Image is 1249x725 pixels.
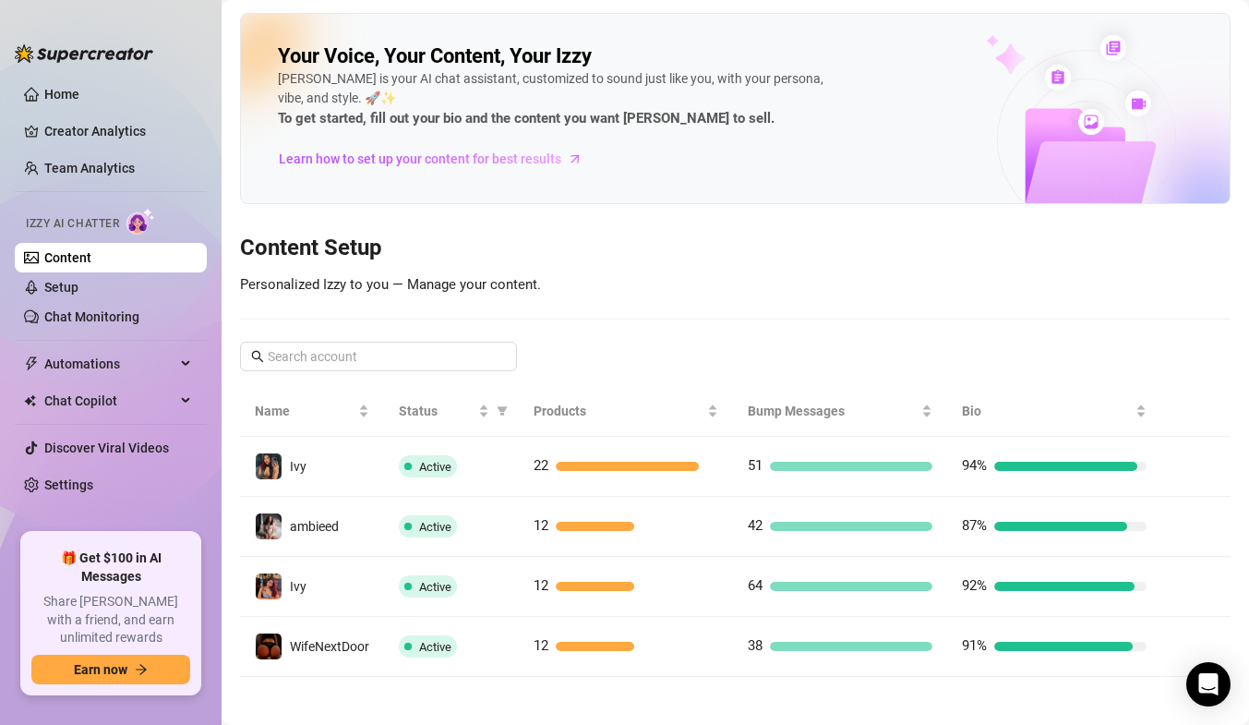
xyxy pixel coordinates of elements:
[256,634,282,659] img: WifeNextDoor
[497,405,508,417] span: filter
[962,457,987,474] span: 94%
[44,477,93,492] a: Settings
[534,577,548,594] span: 12
[493,397,511,425] span: filter
[947,386,1161,437] th: Bio
[15,44,153,63] img: logo-BBDzfeDw.svg
[24,394,36,407] img: Chat Copilot
[278,43,592,69] h2: Your Voice, Your Content, Your Izzy
[962,637,987,654] span: 91%
[399,401,474,421] span: Status
[278,110,775,127] strong: To get started, fill out your bio and the content you want [PERSON_NAME] to sell.
[534,401,703,421] span: Products
[44,309,139,324] a: Chat Monitoring
[126,208,155,235] img: AI Chatter
[733,386,947,437] th: Bump Messages
[534,517,548,534] span: 12
[534,457,548,474] span: 22
[566,150,584,168] span: arrow-right
[44,116,192,146] a: Creator Analytics
[256,514,282,539] img: ambieed
[240,234,1231,263] h3: Content Setup
[256,574,282,599] img: Ivy
[255,401,354,421] span: Name
[534,637,548,654] span: 12
[251,350,264,363] span: search
[44,161,135,175] a: Team Analytics
[31,593,190,647] span: Share [PERSON_NAME] with a friend, and earn unlimited rewards
[1186,662,1231,707] div: Open Intercom Messenger
[419,640,451,654] span: Active
[26,215,119,233] span: Izzy AI Chatter
[748,517,763,534] span: 42
[44,87,79,102] a: Home
[748,577,763,594] span: 64
[943,15,1230,203] img: ai-chatter-content-library-cLFOSyPT.png
[290,519,339,534] span: ambieed
[44,386,175,416] span: Chat Copilot
[962,401,1132,421] span: Bio
[278,69,832,130] div: [PERSON_NAME] is your AI chat assistant, customized to sound just like you, with your persona, vi...
[748,401,918,421] span: Bump Messages
[279,149,561,169] span: Learn how to set up your content for best results
[384,386,519,437] th: Status
[278,144,596,174] a: Learn how to set up your content for best results
[290,459,306,474] span: Ivy
[240,386,384,437] th: Name
[419,460,451,474] span: Active
[240,276,541,293] span: Personalized Izzy to you — Manage your content.
[44,250,91,265] a: Content
[74,662,127,677] span: Earn now
[31,550,190,586] span: 🎁 Get $100 in AI Messages
[962,577,987,594] span: 92%
[290,579,306,594] span: Ivy
[290,639,369,654] span: WifeNextDoor
[419,580,451,594] span: Active
[135,663,148,676] span: arrow-right
[24,356,39,371] span: thunderbolt
[256,453,282,479] img: Ivy
[31,655,190,684] button: Earn nowarrow-right
[268,346,491,367] input: Search account
[962,517,987,534] span: 87%
[419,520,451,534] span: Active
[44,280,78,295] a: Setup
[44,441,169,455] a: Discover Viral Videos
[44,349,175,379] span: Automations
[748,457,763,474] span: 51
[519,386,733,437] th: Products
[748,637,763,654] span: 38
